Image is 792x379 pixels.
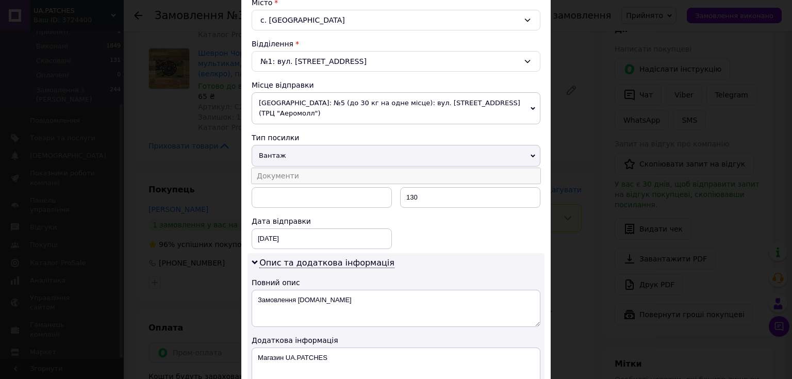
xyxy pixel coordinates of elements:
[252,290,540,327] textarea: Замовлення [DOMAIN_NAME]
[252,51,540,72] div: №1: вул. [STREET_ADDRESS]
[252,216,392,226] div: Дата відправки
[252,39,540,49] div: Відділення
[252,335,540,345] div: Додаткова інформація
[252,277,540,288] div: Повний опис
[252,81,314,89] span: Місце відправки
[252,92,540,124] span: [GEOGRAPHIC_DATA]: №5 (до 30 кг на одне місце): вул. [STREET_ADDRESS] (ТРЦ "Аеромолл")
[259,258,394,268] span: Опис та додаткова інформація
[252,10,540,30] div: с. [GEOGRAPHIC_DATA]
[252,134,299,142] span: Тип посилки
[252,145,540,167] span: Вантаж
[252,168,540,184] li: Документи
